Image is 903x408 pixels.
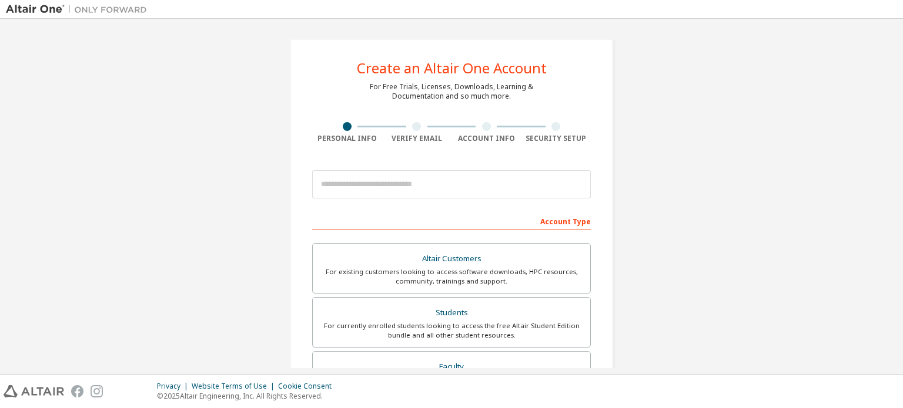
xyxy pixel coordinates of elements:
div: Verify Email [382,134,452,143]
p: © 2025 Altair Engineering, Inc. All Rights Reserved. [157,391,339,401]
div: Account Type [312,211,591,230]
div: For currently enrolled students looking to access the free Altair Student Edition bundle and all ... [320,321,583,340]
div: Faculty [320,359,583,375]
div: Personal Info [312,134,382,143]
div: Security Setup [521,134,591,143]
div: Altair Customers [320,251,583,267]
div: Account Info [451,134,521,143]
div: For existing customers looking to access software downloads, HPC resources, community, trainings ... [320,267,583,286]
div: Website Terms of Use [192,382,278,391]
img: Altair One [6,4,153,15]
div: Create an Altair One Account [357,61,547,75]
div: For Free Trials, Licenses, Downloads, Learning & Documentation and so much more. [370,82,533,101]
img: facebook.svg [71,385,83,397]
div: Students [320,305,583,321]
img: altair_logo.svg [4,385,64,397]
div: Cookie Consent [278,382,339,391]
img: instagram.svg [91,385,103,397]
div: Privacy [157,382,192,391]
